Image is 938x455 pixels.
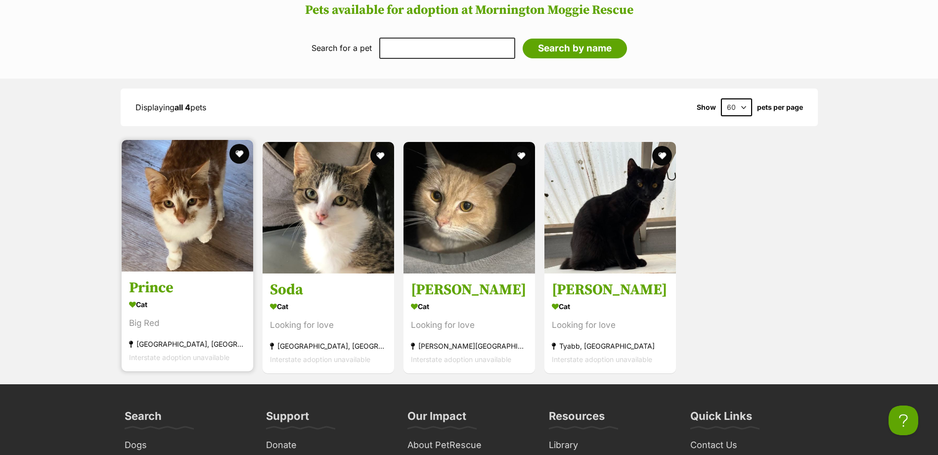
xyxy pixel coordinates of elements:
span: Displaying pets [135,102,206,112]
div: Looking for love [411,318,528,332]
div: Tyabb, [GEOGRAPHIC_DATA] [552,339,669,353]
div: Big Red [129,317,246,330]
span: Interstate adoption unavailable [270,355,370,364]
div: Looking for love [270,318,387,332]
a: [PERSON_NAME] Cat Looking for love [PERSON_NAME][GEOGRAPHIC_DATA], [GEOGRAPHIC_DATA] Interstate a... [403,273,535,373]
input: Search by name [523,39,627,58]
img: Tucker [403,142,535,273]
img: Prince [122,140,253,272]
span: Interstate adoption unavailable [552,355,652,364]
div: Cat [270,299,387,314]
iframe: Help Scout Beacon - Open [889,406,918,435]
h3: Resources [549,409,605,429]
span: Show [697,103,716,111]
a: [PERSON_NAME] Cat Looking for love Tyabb, [GEOGRAPHIC_DATA] Interstate adoption unavailable favou... [544,273,676,373]
span: Interstate adoption unavailable [411,355,511,364]
a: Dogs [121,438,252,453]
img: Soda [263,142,394,273]
label: pets per page [757,103,803,111]
div: Cat [552,299,669,314]
img: Bob [544,142,676,273]
h3: [PERSON_NAME] [552,280,669,299]
button: favourite [511,146,531,166]
a: Soda Cat Looking for love [GEOGRAPHIC_DATA], [GEOGRAPHIC_DATA] Interstate adoption unavailable fa... [263,273,394,373]
div: Cat [411,299,528,314]
div: Cat [129,297,246,312]
button: favourite [229,144,249,164]
label: Search for a pet [312,44,372,52]
h2: Pets available for adoption at Mornington Moggie Rescue [10,3,928,18]
h3: Support [266,409,309,429]
div: [PERSON_NAME][GEOGRAPHIC_DATA], [GEOGRAPHIC_DATA] [411,339,528,353]
a: Donate [262,438,394,453]
strong: all 4 [175,102,190,112]
a: Prince Cat Big Red [GEOGRAPHIC_DATA], [GEOGRAPHIC_DATA] Interstate adoption unavailable favourite [122,271,253,371]
button: favourite [370,146,390,166]
a: Library [545,438,676,453]
h3: Our Impact [407,409,466,429]
h3: Soda [270,280,387,299]
h3: Search [125,409,162,429]
span: Interstate adoption unavailable [129,353,229,362]
h3: [PERSON_NAME] [411,280,528,299]
button: favourite [652,146,672,166]
div: Looking for love [552,318,669,332]
div: [GEOGRAPHIC_DATA], [GEOGRAPHIC_DATA] [270,339,387,353]
h3: Quick Links [690,409,752,429]
a: Contact Us [686,438,818,453]
h3: Prince [129,278,246,297]
div: [GEOGRAPHIC_DATA], [GEOGRAPHIC_DATA] [129,337,246,351]
a: About PetRescue [403,438,535,453]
